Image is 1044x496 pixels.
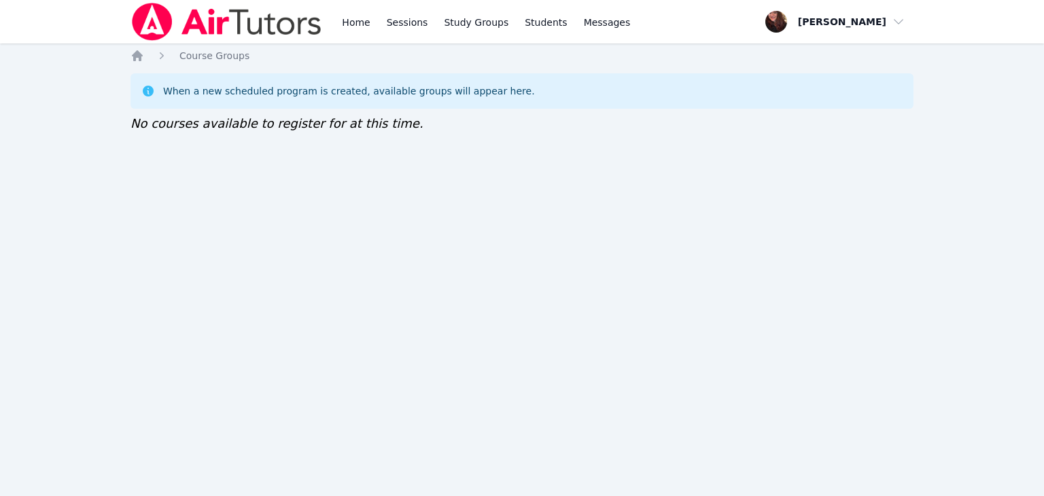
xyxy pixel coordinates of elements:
[163,84,535,98] div: When a new scheduled program is created, available groups will appear here.
[584,16,631,29] span: Messages
[130,116,423,130] span: No courses available to register for at this time.
[179,50,249,61] span: Course Groups
[179,49,249,63] a: Course Groups
[130,49,913,63] nav: Breadcrumb
[130,3,323,41] img: Air Tutors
